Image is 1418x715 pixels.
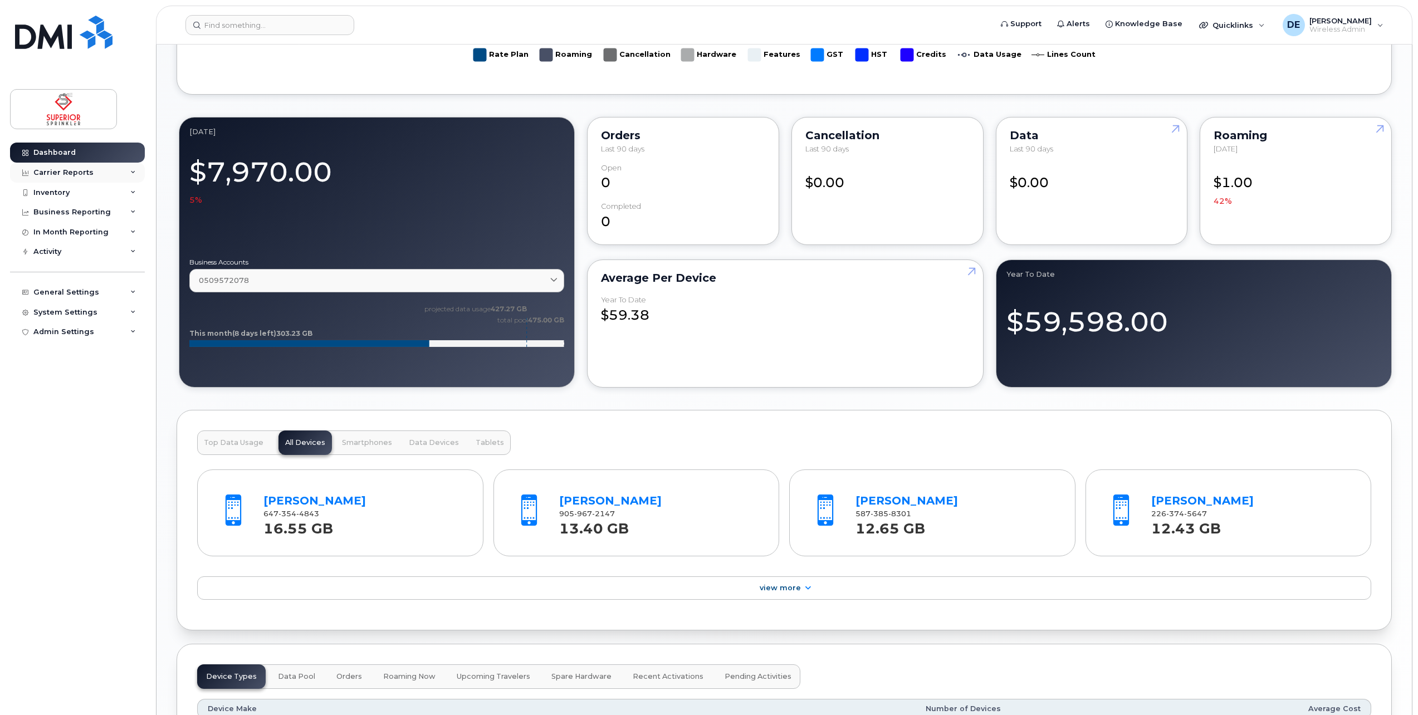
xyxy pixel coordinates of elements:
a: [PERSON_NAME] [559,494,662,507]
span: DE [1287,18,1300,32]
span: 42% [1214,195,1232,207]
span: [PERSON_NAME] [1309,16,1372,25]
button: Data Devices [402,430,466,455]
strong: 12.65 GB [855,514,925,537]
tspan: 303.23 GB [276,329,312,337]
div: Open [601,164,622,172]
span: 4843 [296,510,319,518]
span: 5% [189,194,202,205]
g: GST [811,44,844,66]
tspan: (8 days left) [232,329,276,337]
span: 354 [278,510,296,518]
div: 0 [601,202,765,231]
text: total pool [497,316,564,324]
span: View More [760,584,801,592]
span: 2147 [592,510,615,518]
span: [DATE] [1214,144,1238,153]
div: Cancellation [805,131,970,140]
span: Data Pool [278,672,315,681]
tspan: This month [189,329,232,337]
div: $59.38 [601,296,969,325]
div: Orders [601,131,765,140]
span: 967 [574,510,592,518]
a: View More [197,576,1371,600]
span: Alerts [1067,18,1090,30]
g: Lines Count [1031,44,1096,66]
span: 587 [855,510,911,518]
strong: 13.40 GB [559,514,629,537]
span: Data Devices [409,438,459,447]
div: Year to Date [1006,270,1381,279]
div: $0.00 [805,164,970,193]
a: [PERSON_NAME] [263,494,366,507]
label: Business Accounts [189,259,564,266]
span: Orders [336,672,362,681]
tspan: 475.00 GB [528,316,564,324]
span: 5647 [1184,510,1207,518]
span: 905 [559,510,615,518]
a: Support [993,13,1049,35]
span: Roaming Now [383,672,436,681]
strong: 12.43 GB [1151,514,1221,537]
g: Cancellation [604,44,671,66]
div: Data [1010,131,1174,140]
a: [PERSON_NAME] [1151,494,1254,507]
span: Top Data Usage [204,438,263,447]
g: HST [855,44,889,66]
span: 385 [871,510,888,518]
input: Find something... [185,15,354,35]
div: August 2025 [189,128,564,136]
span: 374 [1166,510,1184,518]
g: Roaming [540,44,593,66]
span: Support [1010,18,1042,30]
span: 647 [263,510,319,518]
div: Year to Date [601,296,646,304]
div: Devin Edwards [1275,14,1391,36]
span: 226 [1151,510,1207,518]
span: Last 90 days [1010,144,1053,153]
g: Hardware [681,44,737,66]
span: Quicklinks [1212,21,1253,30]
div: 0 [601,164,765,193]
span: Last 90 days [601,144,644,153]
span: Smartphones [342,438,392,447]
a: Knowledge Base [1098,13,1190,35]
span: Wireless Admin [1309,25,1372,34]
div: Average per Device [601,273,969,282]
tspan: 427.27 GB [491,305,527,313]
g: Rate Plan [473,44,529,66]
span: Pending Activities [725,672,791,681]
strong: 16.55 GB [263,514,333,537]
div: $0.00 [1010,164,1174,193]
span: Upcoming Travelers [457,672,530,681]
button: Tablets [469,430,511,455]
span: Spare Hardware [551,672,612,681]
span: Tablets [476,438,504,447]
g: Credits [901,44,947,66]
g: Features [748,44,800,66]
g: Data Usage [958,44,1021,66]
span: Last 90 days [805,144,849,153]
a: Alerts [1049,13,1098,35]
span: Knowledge Base [1115,18,1182,30]
div: $59,598.00 [1006,292,1381,341]
span: 8301 [888,510,911,518]
div: $1.00 [1214,164,1378,207]
g: Legend [473,44,1096,66]
span: Recent Activations [633,672,703,681]
div: completed [601,202,641,210]
span: 0509572078 [199,275,249,286]
button: Smartphones [335,430,399,455]
a: 0509572078 [189,269,564,292]
div: Roaming [1214,131,1378,140]
div: Quicklinks [1191,14,1273,36]
a: [PERSON_NAME] [855,494,958,507]
text: projected data usage [424,305,527,313]
div: $7,970.00 [189,150,564,205]
button: Top Data Usage [197,430,270,455]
